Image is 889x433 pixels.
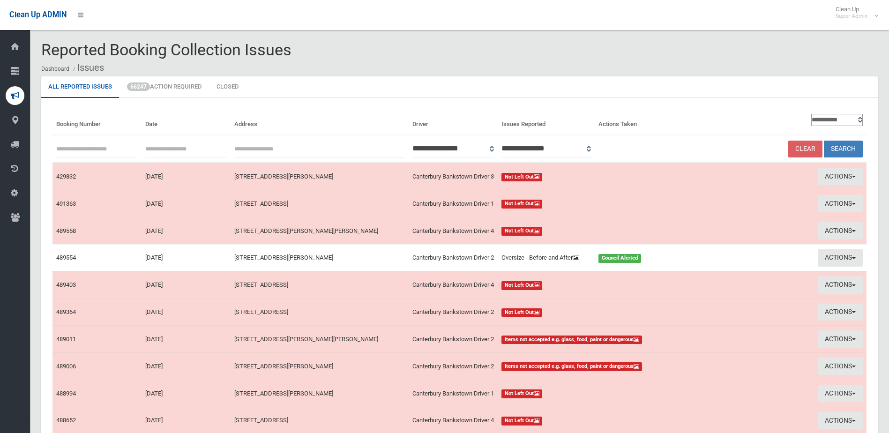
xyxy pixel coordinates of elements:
[501,417,543,426] span: Not Left Out
[142,299,231,326] td: [DATE]
[41,76,119,98] a: All Reported Issues
[142,217,231,245] td: [DATE]
[409,190,498,217] td: Canterbury Bankstown Driver 1
[496,252,593,263] div: Oversize - Before and After
[142,326,231,353] td: [DATE]
[818,358,863,375] button: Actions
[501,225,685,237] a: Not Left Out
[56,417,76,424] a: 488652
[409,353,498,380] td: Canterbury Bankstown Driver 2
[142,244,231,271] td: [DATE]
[142,163,231,190] td: [DATE]
[409,299,498,326] td: Canterbury Bankstown Driver 2
[501,336,642,344] span: Items not accepted e.g. glass, food, paint or dangerous
[56,308,76,315] a: 489364
[231,217,409,245] td: [STREET_ADDRESS][PERSON_NAME][PERSON_NAME]
[498,109,595,135] th: Issues Reported
[818,330,863,348] button: Actions
[501,252,685,263] a: Oversize - Before and After Council Alerted
[409,326,498,353] td: Canterbury Bankstown Driver 2
[231,163,409,190] td: [STREET_ADDRESS][PERSON_NAME]
[142,271,231,299] td: [DATE]
[501,415,685,426] a: Not Left Out
[409,217,498,245] td: Canterbury Bankstown Driver 4
[231,244,409,271] td: [STREET_ADDRESS][PERSON_NAME]
[818,304,863,321] button: Actions
[818,249,863,267] button: Actions
[41,66,69,72] a: Dashboard
[56,363,76,370] a: 489006
[595,109,688,135] th: Actions Taken
[501,279,685,291] a: Not Left Out
[788,141,822,158] a: Clear
[409,244,498,271] td: Canterbury Bankstown Driver 2
[142,353,231,380] td: [DATE]
[52,109,142,135] th: Booking Number
[501,361,685,372] a: Items not accepted e.g. glass, food, paint or dangerous
[824,141,863,158] button: Search
[56,254,76,261] a: 489554
[231,380,409,407] td: [STREET_ADDRESS][PERSON_NAME]
[836,13,868,20] small: Super Admin
[409,163,498,190] td: Canterbury Bankstown Driver 3
[231,190,409,217] td: [STREET_ADDRESS]
[598,254,641,263] span: Council Alerted
[818,195,863,212] button: Actions
[818,276,863,294] button: Actions
[56,227,76,234] a: 489558
[409,109,498,135] th: Driver
[818,412,863,429] button: Actions
[501,198,685,209] a: Not Left Out
[501,389,543,398] span: Not Left Out
[142,380,231,407] td: [DATE]
[501,308,543,317] span: Not Left Out
[501,281,543,290] span: Not Left Out
[501,306,685,318] a: Not Left Out
[209,76,246,98] a: Closed
[501,171,685,182] a: Not Left Out
[56,200,76,207] a: 491363
[409,380,498,407] td: Canterbury Bankstown Driver 1
[231,271,409,299] td: [STREET_ADDRESS]
[501,362,642,371] span: Items not accepted e.g. glass, food, paint or dangerous
[120,76,209,98] a: 66247Action Required
[231,353,409,380] td: [STREET_ADDRESS][PERSON_NAME]
[501,388,685,399] a: Not Left Out
[56,281,76,288] a: 489403
[409,271,498,299] td: Canterbury Bankstown Driver 4
[818,168,863,185] button: Actions
[9,10,67,19] span: Clean Up ADMIN
[501,200,543,209] span: Not Left Out
[56,336,76,343] a: 489011
[142,109,231,135] th: Date
[142,190,231,217] td: [DATE]
[818,222,863,239] button: Actions
[501,173,543,182] span: Not Left Out
[501,334,685,345] a: Items not accepted e.g. glass, food, paint or dangerous
[127,82,150,91] span: 66247
[41,40,291,59] span: Reported Booking Collection Issues
[231,326,409,353] td: [STREET_ADDRESS][PERSON_NAME][PERSON_NAME]
[231,109,409,135] th: Address
[56,390,76,397] a: 488994
[231,299,409,326] td: [STREET_ADDRESS]
[71,59,104,76] li: Issues
[501,227,543,236] span: Not Left Out
[831,6,877,20] span: Clean Up
[56,173,76,180] a: 429832
[818,385,863,402] button: Actions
